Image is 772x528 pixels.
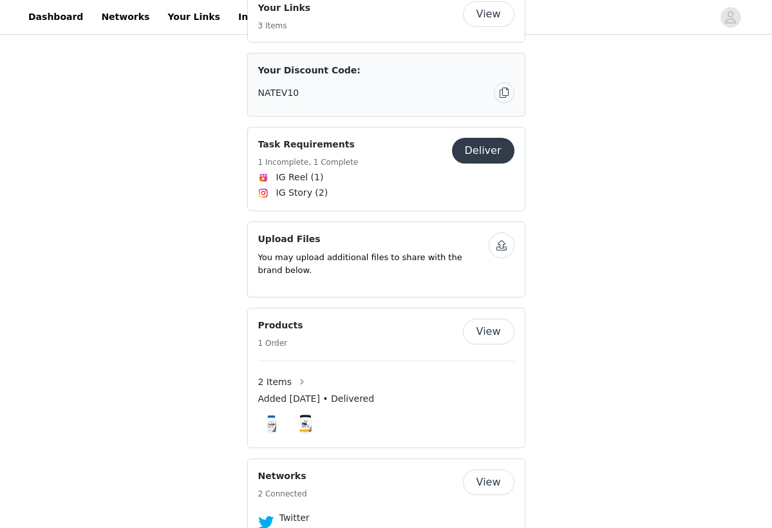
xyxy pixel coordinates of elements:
h5: 1 Incomplete, 1 Complete [258,156,359,168]
h4: Your Links [258,1,311,15]
button: View [463,1,514,27]
span: 2 Items [258,375,292,389]
span: IG Reel (1) [276,171,324,184]
h4: Twitter [279,511,493,525]
div: avatar [724,7,737,28]
h5: 1 Order [258,337,303,349]
h4: Products [258,319,303,332]
button: Deliver [452,138,514,164]
h4: Upload Files [258,232,489,246]
h4: Task Requirements [258,138,359,151]
div: Task Requirements [247,127,525,211]
img: Nutricost CoQ10 Capsules [258,411,285,437]
a: Insights [231,3,287,32]
span: Your Discount Code: [258,64,361,77]
button: View [463,469,514,495]
p: You may upload additional files to share with the brand below. [258,251,489,276]
img: Nutricost Pre-Workout Complex [292,411,319,437]
span: Added [DATE] • Delivered [258,392,375,406]
a: Your Links [160,3,228,32]
span: NATEV10 [258,86,299,100]
a: Networks [93,3,157,32]
img: Instagram Reels Icon [258,173,268,183]
h4: Networks [258,469,307,483]
img: Instagram Icon [258,188,268,198]
h5: 2 Connected [258,488,307,500]
div: Products [247,308,525,448]
a: Dashboard [21,3,91,32]
button: View [463,319,514,344]
h5: 3 Items [258,20,311,32]
span: IG Story (2) [276,186,328,200]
